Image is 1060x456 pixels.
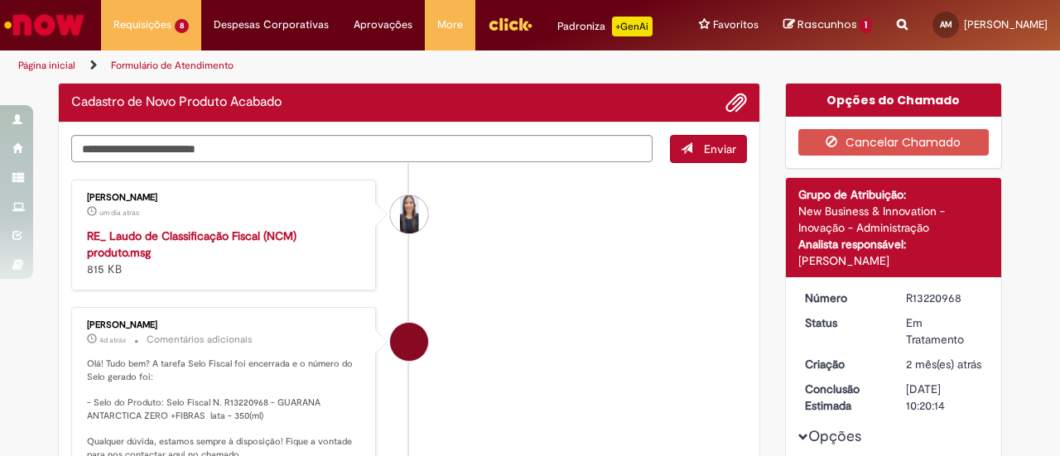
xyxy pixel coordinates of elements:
a: Rascunhos [783,17,872,33]
div: 27/06/2025 14:01:16 [906,356,983,372]
h2: Cadastro de Novo Produto Acabado Histórico de tíquete [71,95,282,110]
a: Formulário de Atendimento [111,59,234,72]
button: Enviar [670,135,747,163]
button: Adicionar anexos [725,92,747,113]
time: 28/08/2025 16:37:49 [99,208,139,218]
img: ServiceNow [2,8,87,41]
a: Página inicial [18,59,75,72]
img: click_logo_yellow_360x200.png [488,12,532,36]
div: Marilia Estela Vasconcelos De Castro [390,323,428,361]
a: RE_ Laudo de Classificação Fiscal (NCM) produto.msg [87,228,296,260]
button: Cancelar Chamado [798,129,990,156]
dt: Status [793,314,894,331]
span: 8 [175,19,189,33]
span: 1 [860,18,872,33]
ul: Trilhas de página [12,50,694,81]
div: Nivea Borges Menezes [390,195,428,233]
span: um dia atrás [99,208,139,218]
small: Comentários adicionais [147,333,253,347]
span: Despesas Corporativas [214,17,329,33]
span: Enviar [704,142,736,156]
span: More [437,17,463,33]
dt: Número [793,290,894,306]
time: 27/06/2025 14:01:16 [906,357,981,372]
span: 4d atrás [99,335,126,345]
span: 2 mês(es) atrás [906,357,981,372]
dt: Conclusão Estimada [793,381,894,414]
div: Grupo de Atribuição: [798,186,990,203]
span: Aprovações [354,17,412,33]
div: New Business & Innovation - Inovação - Administração [798,203,990,236]
div: Analista responsável: [798,236,990,252]
div: R13220968 [906,290,983,306]
div: [PERSON_NAME] [87,193,363,203]
time: 26/08/2025 17:04:49 [99,335,126,345]
div: 815 KB [87,228,363,277]
span: [PERSON_NAME] [964,17,1048,31]
div: Padroniza [557,17,653,36]
div: Em Tratamento [906,314,983,348]
div: [PERSON_NAME] [87,320,363,330]
div: [DATE] 10:20:14 [906,381,983,414]
div: [PERSON_NAME] [798,252,990,269]
span: Requisições [113,17,171,33]
span: Favoritos [713,17,759,33]
span: Rascunhos [797,17,857,32]
div: Opções do Chamado [786,84,1002,117]
textarea: Digite sua mensagem aqui... [71,135,653,162]
p: +GenAi [612,17,653,36]
dt: Criação [793,356,894,372]
span: AM [940,19,952,30]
